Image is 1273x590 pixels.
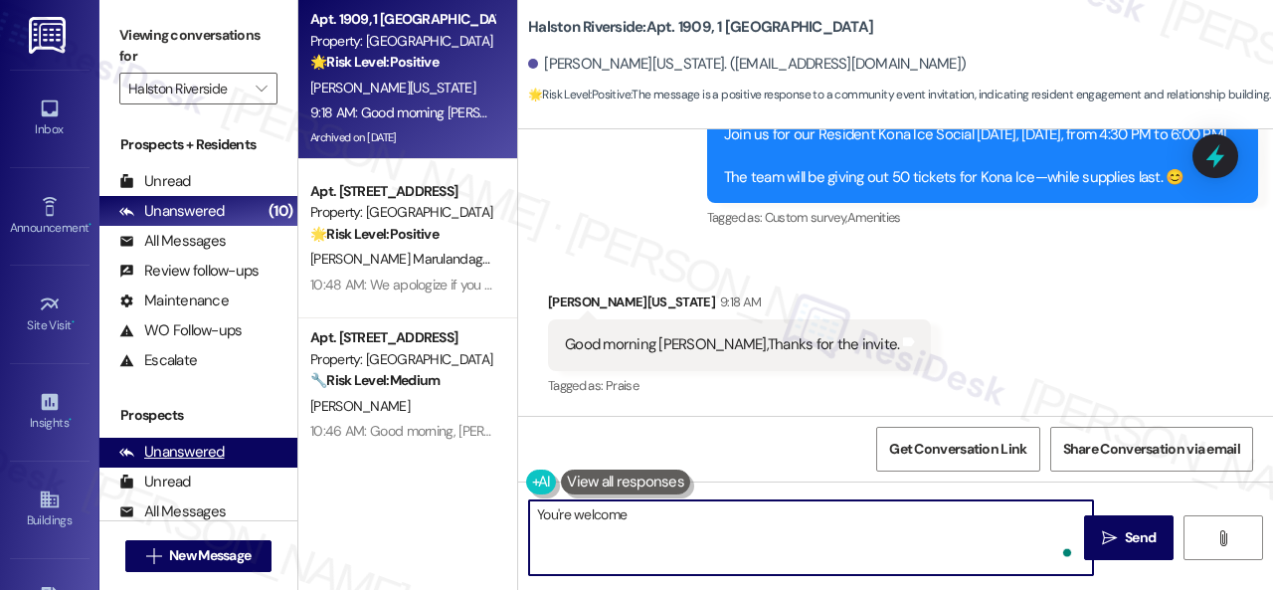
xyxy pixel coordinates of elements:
div: (10) [264,196,297,227]
div: 9:18 AM: Good morning [PERSON_NAME],Thanks for the invite. [310,103,665,121]
div: Apt. [STREET_ADDRESS] [310,327,494,348]
span: [PERSON_NAME][US_STATE] [310,79,475,97]
span: Praise [606,377,638,394]
div: Archived on [DATE] [308,444,496,469]
div: All Messages [119,501,226,522]
div: Maintenance [119,291,229,311]
div: Unread [119,472,191,492]
span: New Message [169,545,251,566]
div: Property: [GEOGRAPHIC_DATA] [310,31,494,52]
div: Unanswered [119,201,225,222]
span: Custom survey , [765,209,847,226]
button: Share Conversation via email [1050,427,1253,472]
i:  [256,81,267,97]
span: • [69,413,72,427]
span: : The message is a positive response to a community event invitation, indicating resident engagem... [528,85,1270,105]
strong: 🔧 Risk Level: Medium [310,371,440,389]
input: All communities [128,73,246,104]
div: Unread [119,171,191,192]
a: Buildings [10,483,90,536]
strong: 🌟 Risk Level: Positive [528,87,631,102]
span: [PERSON_NAME] Marulandagarcia [310,250,511,268]
i:  [1102,530,1117,546]
label: Viewing conversations for [119,20,277,73]
div: Prospects + Residents [99,134,297,155]
a: Site Visit • [10,288,90,341]
button: Send [1084,515,1174,560]
div: Apt. [STREET_ADDRESS] [310,181,494,202]
div: 9:18 AM [715,292,761,312]
span: Amenities [847,209,901,226]
div: WO Follow-ups [119,320,242,341]
a: Inbox [10,92,90,145]
span: • [89,218,91,232]
i:  [146,548,161,564]
a: Insights • [10,385,90,439]
div: Property: [GEOGRAPHIC_DATA] [310,202,494,223]
div: Tagged as: [548,371,931,400]
div: Archived on [DATE] [308,125,496,150]
textarea: To enrich screen reader interactions, please activate Accessibility in Grammarly extension settings [529,500,1093,575]
img: ResiDesk Logo [29,17,70,54]
span: [PERSON_NAME] [310,397,410,415]
div: Escalate [119,350,197,371]
span: Get Conversation Link [889,439,1026,460]
div: [PERSON_NAME][US_STATE]. ([EMAIL_ADDRESS][DOMAIN_NAME]) [528,54,966,75]
div: [PERSON_NAME][US_STATE] [548,292,931,319]
div: Hi [PERSON_NAME], Join us for our Resident Kona Ice Social [DATE], [DATE], from 4:30 PM to 6:00 P... [724,82,1226,188]
div: Good morning [PERSON_NAME],Thanks for the invite. [565,334,899,355]
strong: 🌟 Risk Level: Positive [310,53,439,71]
div: Prospects [99,405,297,426]
div: Apt. 1909, 1 [GEOGRAPHIC_DATA] [310,9,494,30]
button: New Message [125,540,273,572]
i:  [1215,530,1230,546]
span: Send [1125,527,1156,548]
div: All Messages [119,231,226,252]
strong: 🌟 Risk Level: Positive [310,225,439,243]
span: Share Conversation via email [1063,439,1240,460]
b: Halston Riverside: Apt. 1909, 1 [GEOGRAPHIC_DATA] [528,17,873,38]
div: Unanswered [119,442,225,463]
div: Review follow-ups [119,261,259,282]
div: Tagged as: [707,203,1258,232]
span: • [72,315,75,329]
button: Get Conversation Link [876,427,1039,472]
div: Property: [GEOGRAPHIC_DATA] [310,349,494,370]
